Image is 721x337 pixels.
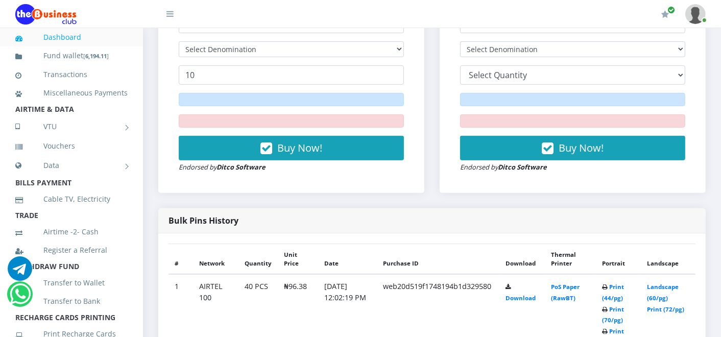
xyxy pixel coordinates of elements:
strong: Ditco Software [498,162,547,172]
span: Buy Now! [559,141,604,155]
th: Purchase ID [377,244,499,274]
a: Transfer to Wallet [15,271,128,295]
th: Thermal Printer [545,244,596,274]
a: Download [506,294,536,302]
img: User [685,4,706,24]
a: Transfer to Bank [15,290,128,313]
th: Network [193,244,238,274]
th: Landscape [641,244,695,274]
a: Print (70/pg) [602,305,624,324]
strong: Ditco Software [217,162,266,172]
a: Vouchers [15,134,128,158]
a: Data [15,153,128,178]
i: Renew/Upgrade Subscription [661,10,669,18]
a: Airtime -2- Cash [15,220,128,244]
th: Download [499,244,545,274]
a: Print (72/pg) [647,305,685,313]
th: Date [318,244,377,274]
b: 6,194.11 [85,52,107,60]
span: Renew/Upgrade Subscription [667,6,675,14]
input: Enter Quantity [179,65,404,85]
a: Register a Referral [15,238,128,262]
small: Endorsed by [460,162,547,172]
img: Logo [15,4,77,25]
a: Miscellaneous Payments [15,81,128,105]
a: Chat for support [8,264,32,281]
a: Transactions [15,63,128,86]
a: PoS Paper (RawBT) [551,283,580,302]
a: Dashboard [15,26,128,49]
strong: Bulk Pins History [169,215,238,226]
a: Fund wallet[6,194.11] [15,44,128,68]
a: Print (44/pg) [602,283,624,302]
a: VTU [15,114,128,139]
th: # [169,244,193,274]
button: Buy Now! [460,136,685,160]
th: Quantity [238,244,278,274]
th: Unit Price [278,244,318,274]
a: Landscape (60/pg) [647,283,679,302]
th: Portrait [596,244,641,274]
small: Endorsed by [179,162,266,172]
span: Buy Now! [277,141,322,155]
a: Chat for support [10,290,31,306]
button: Buy Now! [179,136,404,160]
a: Cable TV, Electricity [15,187,128,211]
small: [ ] [83,52,109,60]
